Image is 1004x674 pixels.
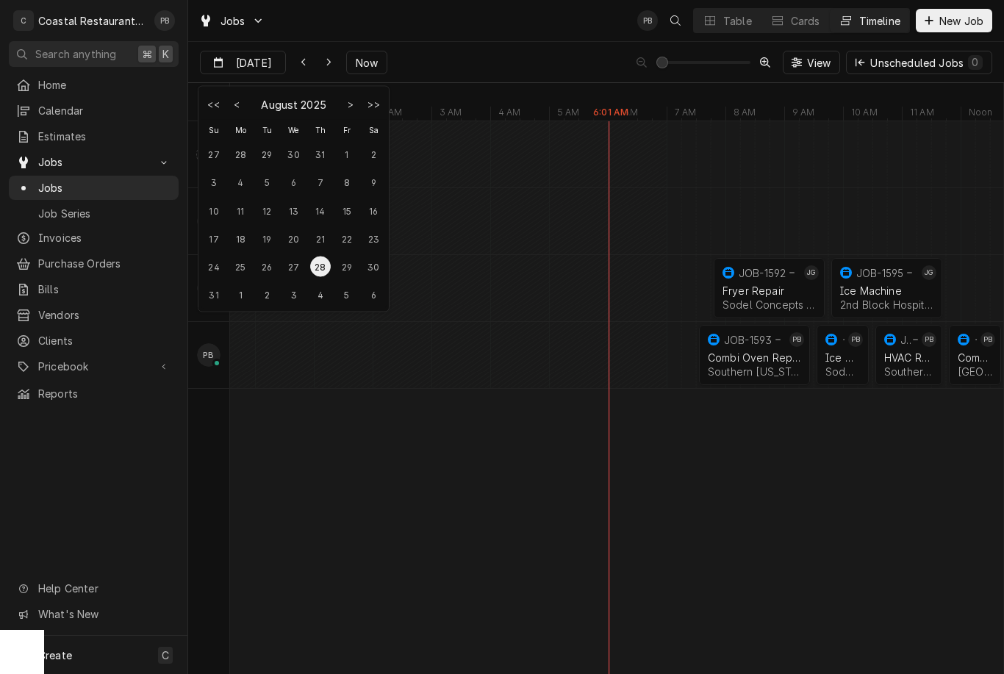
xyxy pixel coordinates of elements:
div: August 12, 2025 [254,200,280,221]
div: August 13, 2025 [281,200,307,221]
div: C [13,10,34,31]
div: 2 [257,284,277,305]
div: Sodel Concepts | [PERSON_NAME][GEOGRAPHIC_DATA], 19930 [825,365,860,378]
div: Southern [US_STATE] Brewing Company | Ocean View, 19970 [884,365,933,378]
div: September 3, 2025 [281,284,307,305]
div: 17 [204,229,224,249]
div: Th [307,123,334,137]
div: JOB-1589 [900,334,911,346]
div: August 9, 2025 [360,172,387,193]
div: Fr [334,123,360,137]
label: 2025 [301,98,326,110]
a: Invoices [9,226,179,250]
button: Now [346,51,387,74]
div: 16 [363,200,384,221]
div: August 17, 2025 [201,229,227,249]
span: Vendors [38,307,171,323]
div: 30 [284,144,304,165]
span: Pricebook [38,359,149,374]
div: PB [848,332,863,347]
div: 29 [257,144,277,165]
div: August 21, 2025 [307,229,334,249]
span: Clients [38,333,171,348]
div: August 14, 2025 [307,200,334,221]
label: 6:01 AM [593,107,628,118]
div: James Gatton's Avatar [197,276,220,300]
div: 21 [310,229,331,249]
div: 0 [971,54,980,70]
div: 2 [363,144,384,165]
div: August 4, 2025 [227,172,254,193]
div: 11 [230,200,251,221]
div: August 29, 2025 [334,257,360,277]
div: August 15, 2025 [334,200,360,221]
a: Home [9,73,179,97]
div: August 27, 2025 [281,257,307,277]
span: Bills [38,282,171,297]
div: 2nd Block Hospitality | [GEOGRAPHIC_DATA], 19971 [840,298,933,311]
div: 15 [337,200,357,221]
div: 25 [230,257,251,277]
button: New Job [916,9,992,32]
div: 3 [284,284,304,305]
div: Combi Oven Repair [958,351,992,364]
div: 27 [284,257,304,277]
a: Jobs [9,176,179,200]
div: Sodel Concepts | [GEOGRAPHIC_DATA], 19944 [722,298,816,311]
div: 7 [310,172,331,193]
div: 3 AM [431,107,470,123]
div: PB [637,10,658,31]
div: September 6, 2025 [360,284,387,305]
div: August 20, 2025 [281,229,307,249]
a: Clients [9,329,179,353]
a: Vendors [9,303,179,327]
div: August 5, 2025 [254,172,280,193]
div: JG [197,276,220,300]
span: Jobs [38,180,171,196]
a: Job Series [9,201,179,226]
div: 26 [257,257,277,277]
div: August 25, 2025 [227,257,254,277]
span: K [162,46,169,62]
div: 4 AM [490,107,528,123]
a: Calendar [9,98,179,123]
span: C [162,648,169,663]
span: Search anything [35,46,116,62]
span: Now [353,55,381,71]
div: James Gatton's Avatar [922,265,936,280]
span: Reports [38,386,171,401]
div: 31 [204,284,224,305]
div: Phill Blush's Avatar [922,332,936,347]
a: Purchase Orders [9,251,179,276]
div: August 23, 2025 [360,229,387,249]
div: Ice Machine [840,284,933,297]
span: Invoices [38,230,171,245]
div: 31 [310,144,331,165]
div: Cards [791,13,820,29]
div: 23 [363,229,384,249]
div: 27 [204,144,224,165]
div: August 18, 2025 [227,229,254,249]
div: Phill Blush's Avatar [789,332,804,347]
a: Go to What's New [9,602,179,626]
button: Unscheduled Jobs0 [846,51,992,74]
span: What's New [38,606,170,622]
div: [GEOGRAPHIC_DATA] | [GEOGRAPHIC_DATA], 19958 [958,365,992,378]
div: August 22, 2025 [334,229,360,249]
div: 22 [337,229,357,249]
div: 5 [337,284,357,305]
a: Estimates [9,124,179,148]
button: [DATE] [200,51,286,74]
div: August 2, 2025 [360,144,387,165]
div: Fryer Repair [722,284,816,297]
span: Create [38,649,72,662]
div: Coastal Restaurant Repair [38,13,146,29]
div: September 4, 2025 [307,284,334,305]
div: JG [922,265,936,280]
div: August 6, 2025 [281,172,307,193]
div: PB [922,332,936,347]
div: 1 [230,284,251,305]
div: August 1, 2025 [334,144,360,165]
div: 13 [284,200,304,221]
div: Noon [961,107,1000,123]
